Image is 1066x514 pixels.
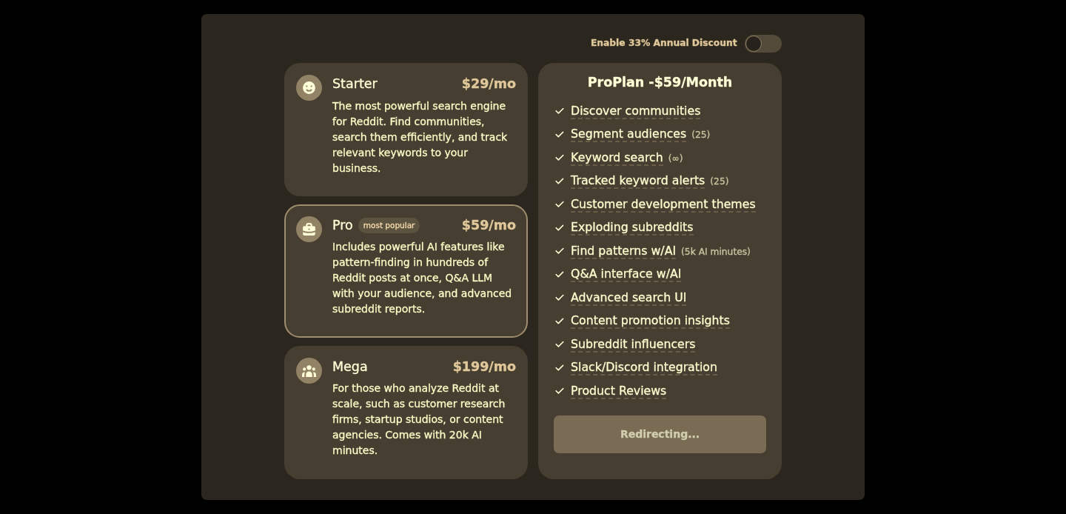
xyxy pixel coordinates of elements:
[571,104,700,119] span: Discover communities
[332,381,516,458] p: For those who analyze Reddit at scale, such as customer research firms, startup studios, or conte...
[571,150,663,166] span: Keyword search
[571,313,730,329] span: Content promotion insights
[332,216,420,235] div: Pro
[710,176,728,187] span: ( 25 )
[332,239,516,317] p: Includes powerful AI features like pattern-finding in hundreds of Reddit posts at once, Q&A LLM w...
[571,173,705,189] span: Tracked keyword alerts
[358,218,420,233] span: most popular
[332,75,378,93] div: Starter
[681,247,751,257] span: ( 5k AI minutes )
[654,75,733,90] span: $ 59 /month
[668,153,683,164] span: ( ∞ )
[571,244,676,259] span: Find patterns w/AI
[691,130,710,140] span: ( 25 )
[591,37,737,50] div: Enable 33% Annual Discount
[571,267,681,282] span: Q&A interface w/AI
[571,337,695,353] span: Subreddit influencers
[332,358,368,376] div: Mega
[571,220,693,236] span: Exploding subreddits
[462,76,516,91] span: $ 29 /mo
[462,218,516,233] span: $ 59 /mo
[332,99,516,176] p: The most powerful search engine for Reddit. Find communities, search them efficiently, and track ...
[453,359,516,374] span: $ 199 /mo
[571,197,756,213] span: Customer development themes
[571,127,686,142] span: Segment audiences
[554,73,766,92] p: Pro Plan -
[571,384,666,399] span: Product Reviews
[571,360,717,376] span: Slack/Discord integration
[571,290,686,306] span: Advanced search UI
